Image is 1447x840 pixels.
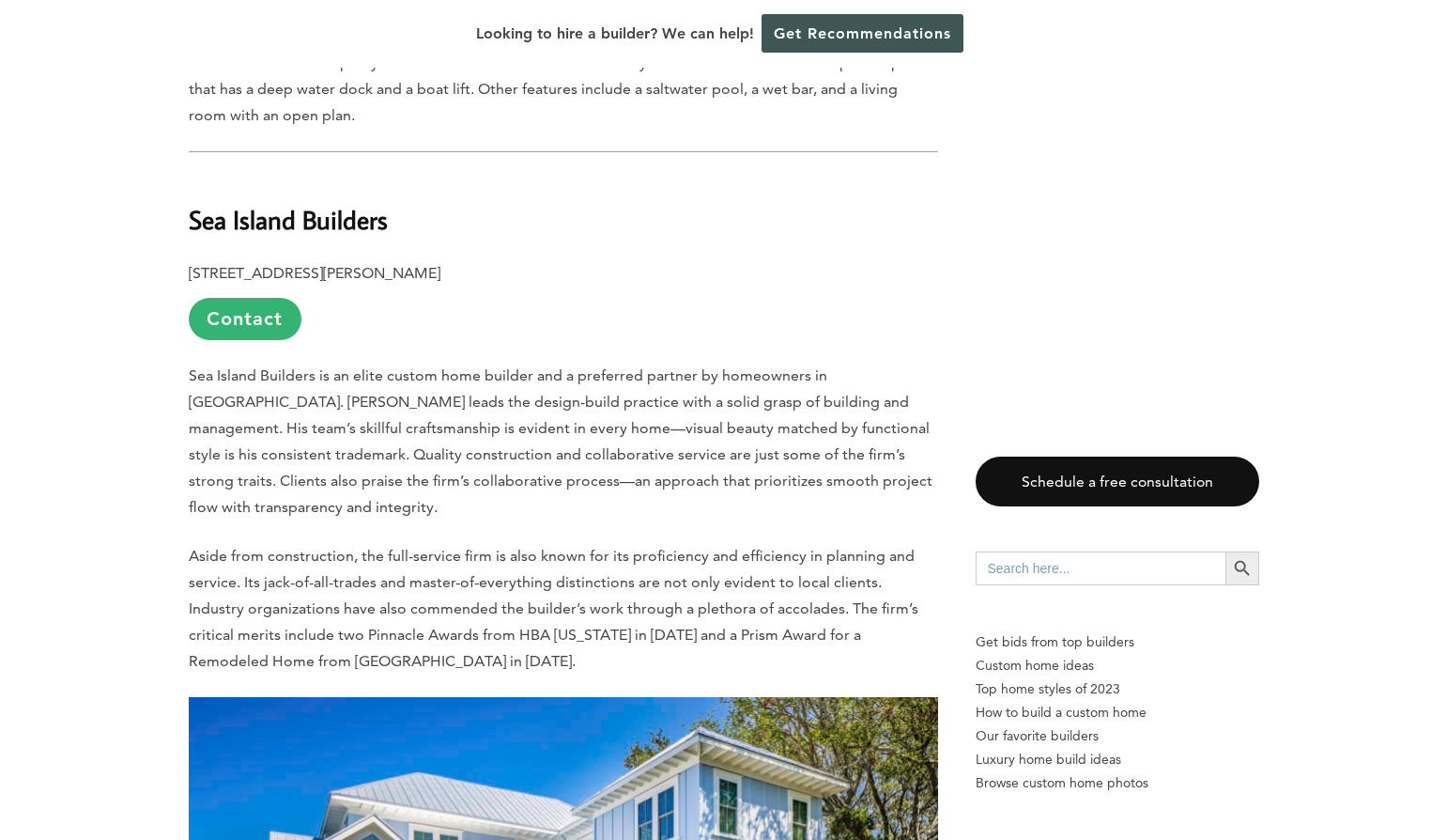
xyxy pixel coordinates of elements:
b: [STREET_ADDRESS][PERSON_NAME] [189,264,440,282]
iframe: Drift Widget Chat Controller [1086,705,1424,817]
b: Sea Island Builders [189,203,388,236]
a: Schedule a free consultation [976,457,1259,506]
span: Aside from construction, the full-service firm is also known for its proficiency and efficiency i... [189,547,918,670]
svg: Search [1232,558,1253,579]
a: Top home styles of 2023 [976,677,1259,701]
a: Contact [189,298,301,340]
input: Search here... [976,552,1225,585]
span: Sea Island Builders is an elite custom home builder and a preferred partner by homeowners in [GEO... [189,366,932,516]
a: Luxury home build ideas [976,748,1259,771]
p: Get bids from top builders [976,630,1259,654]
a: Our favorite builders [976,724,1259,748]
a: How to build a custom home [976,701,1259,724]
a: Browse custom home photos [976,771,1259,795]
a: Get Recommendations [762,14,963,53]
a: Custom home ideas [976,654,1259,677]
